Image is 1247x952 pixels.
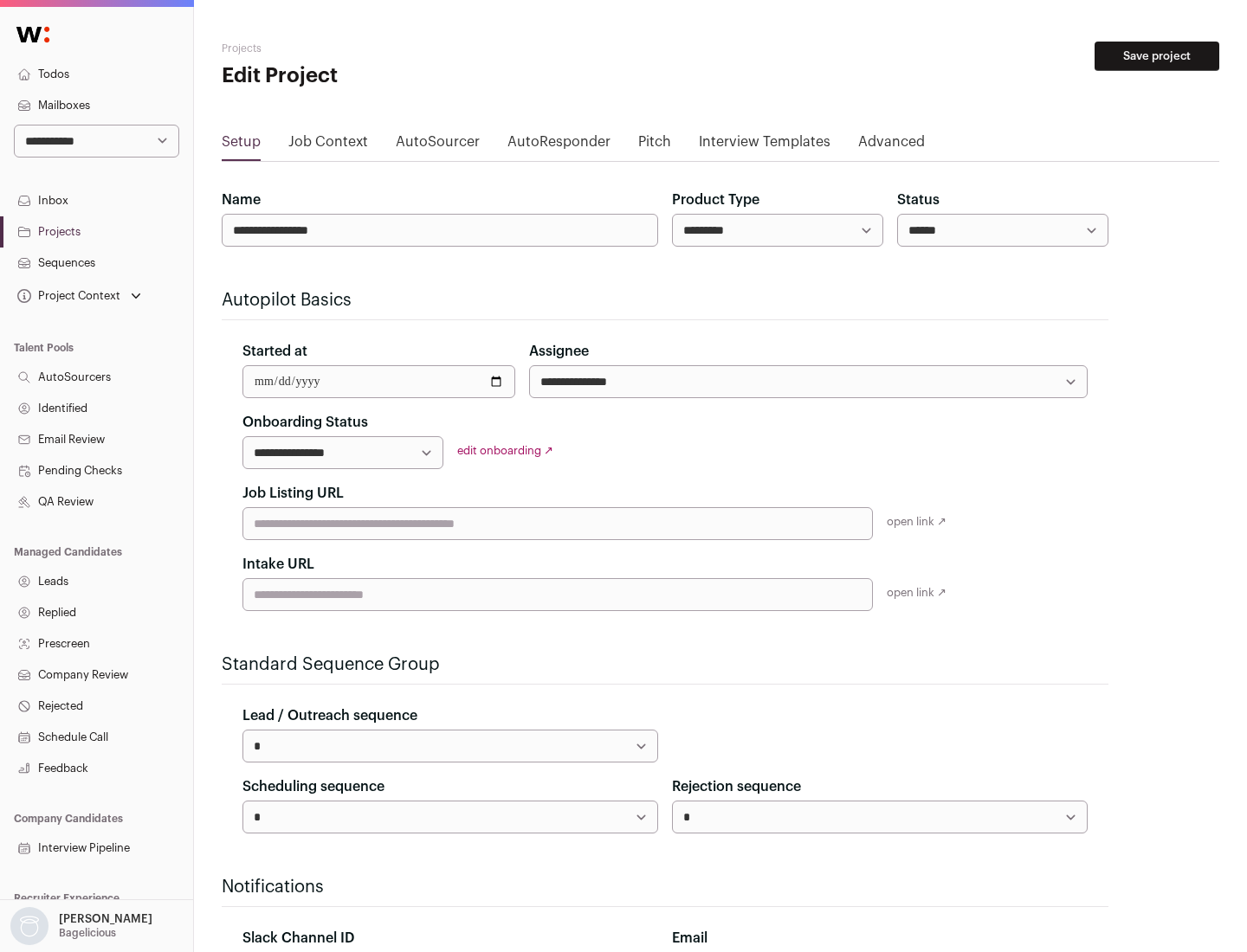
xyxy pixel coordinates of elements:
[242,928,354,949] label: Slack Channel ID
[897,190,940,210] label: Status
[457,445,553,456] a: edit onboarding ↗
[672,776,801,797] label: Rejection sequence
[59,926,116,940] p: Bagelicious
[858,132,925,159] a: Advanced
[10,907,48,945] img: nopic.png
[7,17,59,52] img: Wellfound
[242,705,417,726] label: Lead / Outreach sequence
[222,62,554,90] h1: Edit Project
[242,776,384,797] label: Scheduling sequence
[59,912,152,926] p: [PERSON_NAME]
[14,284,145,308] button: Open dropdown
[507,132,611,159] a: AutoResponder
[699,132,830,159] a: Interview Templates
[288,132,368,159] a: Job Context
[222,42,554,55] h2: Projects
[242,554,314,575] label: Intake URL
[222,190,261,210] label: Name
[672,190,759,210] label: Product Type
[222,288,1108,312] h2: Autopilot Basics
[1095,42,1219,71] button: Save project
[672,928,1088,949] div: Email
[222,875,1108,899] h2: Notifications
[222,653,1108,677] h2: Standard Sequence Group
[242,341,307,362] label: Started at
[14,289,120,303] div: Project Context
[7,907,156,945] button: Open dropdown
[529,341,589,362] label: Assignee
[638,132,671,159] a: Pitch
[222,132,261,159] a: Setup
[242,483,344,504] label: Job Listing URL
[242,412,368,433] label: Onboarding Status
[396,132,480,159] a: AutoSourcer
